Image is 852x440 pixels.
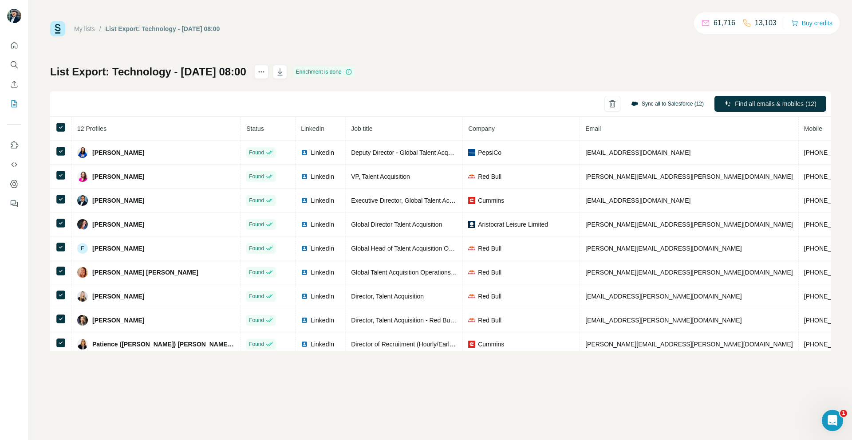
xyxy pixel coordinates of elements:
[7,96,21,112] button: My lists
[249,196,264,204] span: Found
[468,221,475,228] img: company-logo
[249,268,264,276] span: Found
[77,195,88,206] img: Avatar
[77,339,88,350] img: Avatar
[92,268,198,277] span: [PERSON_NAME] [PERSON_NAME]
[351,245,520,252] span: Global Head of Talent Acquisition Operations & Early Careers
[311,244,334,253] span: LinkedIn
[311,268,334,277] span: LinkedIn
[468,317,475,324] img: company-logo
[249,340,264,348] span: Found
[478,340,504,349] span: Cummins
[478,220,548,229] span: Aristocrat Leisure Limited
[301,149,308,156] img: LinkedIn logo
[478,292,501,301] span: Red Bull
[249,149,264,157] span: Found
[311,316,334,325] span: LinkedIn
[468,125,495,132] span: Company
[468,245,475,252] img: company-logo
[351,317,519,324] span: Director, Talent Acquisition - Red Bull [GEOGRAPHIC_DATA]
[249,173,264,181] span: Found
[7,9,21,23] img: Avatar
[311,292,334,301] span: LinkedIn
[77,315,88,326] img: Avatar
[478,172,501,181] span: Red Bull
[92,316,144,325] span: [PERSON_NAME]
[249,220,264,228] span: Found
[585,269,793,276] span: [PERSON_NAME][EMAIL_ADDRESS][PERSON_NAME][DOMAIN_NAME]
[301,125,324,132] span: LinkedIn
[301,341,308,348] img: LinkedIn logo
[77,267,88,278] img: Avatar
[7,196,21,212] button: Feedback
[478,244,501,253] span: Red Bull
[50,65,246,79] h1: List Export: Technology - [DATE] 08:00
[7,76,21,92] button: Enrich CSV
[351,149,467,156] span: Deputy Director - Global Talent Acquisition
[714,18,735,28] p: 61,716
[735,99,816,108] span: Find all emails & mobiles (12)
[301,269,308,276] img: LinkedIn logo
[99,24,101,33] li: /
[311,220,334,229] span: LinkedIn
[585,341,793,348] span: [PERSON_NAME][EMAIL_ADDRESS][PERSON_NAME][DOMAIN_NAME]
[77,219,88,230] img: Avatar
[301,245,308,252] img: LinkedIn logo
[7,137,21,153] button: Use Surfe on LinkedIn
[585,221,793,228] span: [PERSON_NAME][EMAIL_ADDRESS][PERSON_NAME][DOMAIN_NAME]
[106,24,220,33] div: List Export: Technology - [DATE] 08:00
[585,149,690,156] span: [EMAIL_ADDRESS][DOMAIN_NAME]
[92,220,144,229] span: [PERSON_NAME]
[301,293,308,300] img: LinkedIn logo
[478,196,504,205] span: Cummins
[249,292,264,300] span: Found
[92,292,144,301] span: [PERSON_NAME]
[7,176,21,192] button: Dashboard
[311,340,334,349] span: LinkedIn
[92,148,144,157] span: [PERSON_NAME]
[585,245,742,252] span: [PERSON_NAME][EMAIL_ADDRESS][DOMAIN_NAME]
[468,341,475,348] img: company-logo
[301,197,308,204] img: LinkedIn logo
[478,148,501,157] span: PepsiCo
[468,197,475,204] img: company-logo
[351,125,372,132] span: Job title
[77,291,88,302] img: Avatar
[92,244,144,253] span: [PERSON_NAME]
[7,57,21,73] button: Search
[351,269,477,276] span: Global Talent Acquisition Operations Manager
[585,293,742,300] span: [EMAIL_ADDRESS][PERSON_NAME][DOMAIN_NAME]
[92,340,235,349] span: Patience ([PERSON_NAME]) [PERSON_NAME], CSP
[840,410,847,417] span: 1
[249,244,264,252] span: Found
[804,125,822,132] span: Mobile
[351,197,472,204] span: Executive Director, Global Talent Acquisition
[468,173,475,180] img: company-logo
[77,171,88,182] img: Avatar
[585,197,690,204] span: [EMAIL_ADDRESS][DOMAIN_NAME]
[246,125,264,132] span: Status
[822,410,843,431] iframe: Intercom live chat
[249,316,264,324] span: Found
[351,341,478,348] span: Director of Recruitment (Hourly/Early Careers)
[351,173,410,180] span: VP, Talent Acquisition
[585,125,601,132] span: Email
[625,97,710,110] button: Sync all to Salesforce (12)
[585,317,742,324] span: [EMAIL_ADDRESS][PERSON_NAME][DOMAIN_NAME]
[478,268,501,277] span: Red Bull
[50,21,65,36] img: Surfe Logo
[254,65,268,79] button: actions
[92,172,144,181] span: [PERSON_NAME]
[468,293,475,300] img: company-logo
[7,157,21,173] button: Use Surfe API
[478,316,501,325] span: Red Bull
[301,173,308,180] img: LinkedIn logo
[7,37,21,53] button: Quick start
[77,243,88,254] div: E
[92,196,144,205] span: [PERSON_NAME]
[351,293,424,300] span: Director, Talent Acquisition
[468,269,475,276] img: company-logo
[301,317,308,324] img: LinkedIn logo
[714,96,826,112] button: Find all emails & mobiles (12)
[351,221,442,228] span: Global Director Talent Acquisition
